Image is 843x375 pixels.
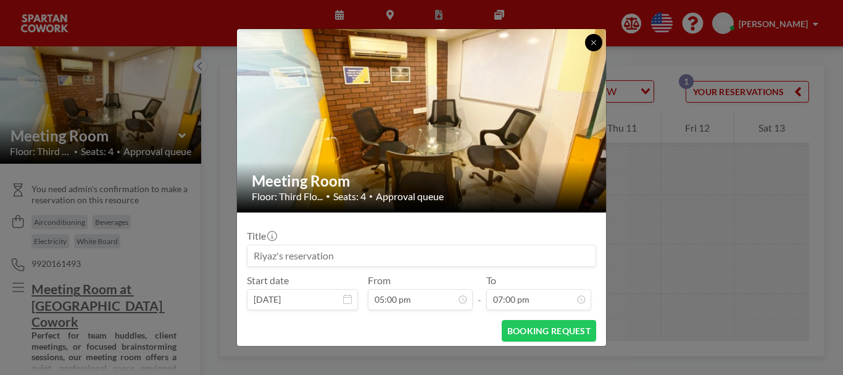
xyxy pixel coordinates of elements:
span: • [369,192,373,200]
span: Approval queue [376,190,444,203]
span: Floor: Third Flo... [252,190,323,203]
label: Start date [247,274,289,287]
span: - [478,279,481,306]
label: Title [247,230,276,242]
button: BOOKING REQUEST [502,320,596,342]
input: Riyaz's reservation [247,245,596,266]
span: • [326,192,330,201]
label: From [368,274,391,287]
span: Seats: 4 [333,190,366,203]
h2: Meeting Room [252,172,592,190]
label: To [486,274,496,287]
